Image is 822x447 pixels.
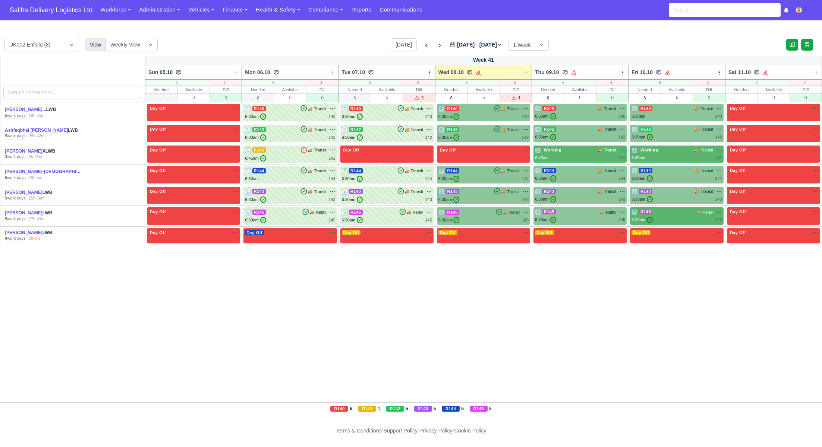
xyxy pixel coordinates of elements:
span: Thu 09.10 [535,68,559,76]
a: Support Policy [384,428,418,434]
span: R142 [252,127,266,132]
div: 142 [328,134,335,141]
span: Tue 07.10 [342,68,365,76]
div: Available [274,86,306,93]
span: R141 [252,147,266,153]
div: 0 [210,93,242,102]
span: Transit [314,189,326,195]
span: Transit [314,106,326,112]
div: 142 [715,134,722,140]
span: Relay [316,209,326,215]
div: 140 [328,114,335,120]
div: Available [661,86,693,93]
div: 0 [145,80,208,86]
span: 🚚 [694,147,699,153]
div: Diff [403,86,435,93]
span: R144 [542,168,556,173]
span: 1 [245,147,251,153]
span: Day Off [438,147,457,153]
div: 142 [522,134,529,141]
span: ✓ [357,134,363,141]
span: R144 [639,168,653,173]
input: Search... [669,3,781,17]
span: ✓ [260,197,266,203]
span: ✓ [453,114,459,120]
strong: 5 [5,217,7,221]
div: 6:30am [342,134,363,141]
div: 6:30am [535,175,556,182]
span: 1 [245,210,251,215]
div: Diff [210,86,242,93]
a: Vehicles [184,3,218,17]
div: 6:30am [342,197,363,203]
span: 1 [245,106,251,112]
span: 1 [245,189,251,195]
div: 6:30am [632,175,653,182]
span: 🚚 [503,210,507,215]
span: Day Off [148,106,167,111]
div: Needed [145,86,177,93]
div: 5 [339,80,401,86]
span: 🚚 [501,127,506,132]
div: 140 [618,113,625,119]
div: Available [371,86,403,93]
div: Diff [500,86,532,93]
div: Needed [435,86,467,93]
span: 3 [438,168,444,174]
div: 144 [522,176,529,182]
span: Day Off [728,147,747,153]
strong: 5 [5,196,7,200]
span: R144 [349,168,363,173]
span: Transit [700,188,713,195]
div: 27h 49m [29,216,45,222]
div: Available [758,86,790,93]
a: Saliha Delivery Logistics Ltd [6,3,96,17]
div: Week 41 [145,56,822,65]
span: Day Off [728,189,747,194]
div: 0 [178,93,210,101]
span: R142 [349,127,363,132]
span: 4 [535,168,541,174]
div: 7 [208,80,242,86]
div: 0h 0m [29,236,40,242]
span: ✓ [453,134,459,141]
div: Diff [306,86,338,93]
span: 1 [245,127,251,133]
div: LWB [5,106,82,113]
span: 5 [632,168,637,174]
div: 2 [498,80,532,86]
span: ✓ [453,176,459,182]
span: 🚚 [308,189,312,194]
span: 🚚 [694,106,699,111]
a: Privacy Policy [419,428,453,434]
div: 16h 5m [29,175,42,181]
span: 🚚 [694,189,699,194]
span: 🚚 [404,189,409,194]
div: 6:45am [245,155,266,162]
span: R145 [349,210,363,215]
div: work days [5,195,26,201]
span: Transit [411,127,423,133]
span: Transit [700,126,713,132]
span: 1 [245,168,251,174]
span: 1 [535,147,541,153]
div: Needed [339,86,371,93]
span: ✓ [647,196,653,202]
input: Search contractors... [3,86,142,99]
span: 🚚 [501,168,506,174]
span: Day Off [342,147,361,153]
span: Day Off [148,127,167,132]
div: 0 [790,93,822,102]
label: [DATE] - [DATE] [450,41,502,49]
div: 142 [425,134,432,141]
span: R140 [639,106,653,111]
a: Communications [376,3,427,17]
div: 6:30am [342,176,363,182]
a: [PERSON_NAME]-[DEMOGRAPHIC_DATA]... [5,169,99,174]
span: 🚚 [404,127,409,132]
span: 🚚 [309,210,314,215]
span: 🚚 [501,189,506,194]
span: 🚚 [501,106,506,112]
div: 6:30am [535,113,556,119]
span: 5 [632,209,637,215]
